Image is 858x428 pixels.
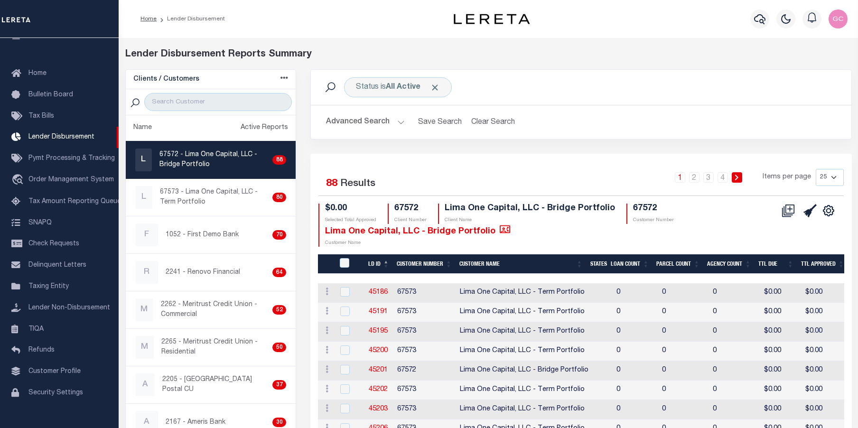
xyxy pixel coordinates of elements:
div: 80 [272,193,286,202]
th: Ttl Due: activate to sort column ascending [755,254,797,274]
td: $0.00 [802,342,852,361]
a: 45191 [369,308,388,315]
div: F [135,223,158,246]
span: Home [28,70,47,77]
p: Client Name [445,217,615,224]
span: Check Requests [28,241,79,247]
td: 0 [613,303,658,322]
td: 0 [658,283,709,303]
td: $0.00 [760,283,802,303]
h4: Lima One Capital, LLC - Bridge Portfolio [445,204,615,214]
th: Customer Name: activate to sort column ascending [456,254,586,274]
td: 0 [613,381,658,400]
a: 2 [689,172,699,183]
label: Results [340,177,375,192]
th: LDID [334,254,364,274]
li: Lender Disbursement [157,15,225,23]
a: R2241 - Renovo Financial64 [126,254,296,291]
td: 0 [709,283,760,303]
div: Lender Disbursement Reports Summary [125,47,852,62]
div: L [135,186,152,209]
td: 0 [613,361,658,381]
span: Bulletin Board [28,92,73,98]
div: Name [133,123,152,133]
td: $0.00 [802,361,852,381]
td: 0 [613,322,658,342]
p: Client Number [394,217,427,224]
span: 88 [326,179,337,189]
p: 2241 - Renovo Financial [166,268,240,278]
td: 67573 [393,342,456,361]
td: Lima One Capital, LLC - Term Portfolio [456,342,592,361]
div: L [135,149,152,171]
h5: Clients / Customers [133,75,199,84]
a: M2262 - Meritrust Credit Union - Commercial52 [126,291,296,328]
th: States [587,254,607,274]
span: Items per page [763,172,811,183]
span: TIQA [28,326,44,332]
a: F1052 - First Demo Bank70 [126,216,296,253]
span: Refunds [28,347,55,354]
td: $0.00 [802,400,852,419]
div: A [135,373,155,396]
p: Selected Total Approved [325,217,376,224]
a: 45195 [369,328,388,335]
td: 0 [613,283,658,303]
td: 0 [658,400,709,419]
p: Customer Name [325,240,510,247]
div: 64 [272,268,286,277]
td: 0 [658,303,709,322]
span: Tax Amount Reporting Queue [28,198,121,205]
button: Clear Search [467,113,519,131]
td: $0.00 [760,400,802,419]
th: Parcel Count: activate to sort column ascending [653,254,703,274]
td: 0 [709,322,760,342]
h4: $0.00 [325,204,376,214]
img: svg+xml;base64,PHN2ZyB4bWxucz0iaHR0cDovL3d3dy53My5vcmcvMjAwMC9zdmciIHBvaW50ZXItZXZlbnRzPSJub25lIi... [829,9,848,28]
a: M2265 - Meritrust Credit Union - Residential50 [126,329,296,366]
div: Active Reports [241,123,288,133]
span: SNAPQ [28,219,52,226]
p: 2262 - Meritrust Credit Union - Commercial [161,300,269,320]
div: M [135,298,154,321]
div: 37 [272,380,286,390]
td: 0 [709,400,760,419]
td: $0.00 [802,322,852,342]
span: Taxing Entity [28,283,69,290]
span: Security Settings [28,390,83,396]
span: Tax Bills [28,113,54,120]
button: Advanced Search [326,113,405,131]
a: 1 [675,172,685,183]
td: $0.00 [802,303,852,322]
p: 2265 - Meritrust Credit Union - Residential [161,337,269,357]
td: 67573 [393,322,456,342]
th: Loan Count: activate to sort column ascending [607,254,653,274]
a: 45203 [369,406,388,412]
td: 0 [658,381,709,400]
a: A2205 - [GEOGRAPHIC_DATA] Postal CU37 [126,366,296,403]
p: 2205 - [GEOGRAPHIC_DATA] Postal CU [162,375,269,395]
td: $0.00 [760,342,802,361]
input: Search Customer [144,93,292,111]
a: 45200 [369,347,388,354]
span: Pymt Processing & Tracking [28,155,115,162]
th: LD ID: activate to sort column descending [364,254,393,274]
h4: 67572 [633,204,674,214]
h4: Lima One Capital, LLC - Bridge Portfolio [325,224,510,237]
a: 4 [718,172,728,183]
td: $0.00 [760,361,802,381]
a: L67572 - Lima One Capital, LLC - Bridge Portfolio88 [126,141,296,178]
a: Home [140,16,157,22]
td: 0 [709,381,760,400]
span: Customer Profile [28,368,81,375]
td: 0 [613,400,658,419]
td: 67573 [393,381,456,400]
td: Lima One Capital, LLC - Term Portfolio [456,400,592,419]
div: 70 [272,230,286,240]
span: Order Management System [28,177,114,183]
td: $0.00 [802,381,852,400]
td: 0 [658,361,709,381]
td: 0 [709,342,760,361]
div: M [135,336,154,359]
a: 45201 [369,367,388,373]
